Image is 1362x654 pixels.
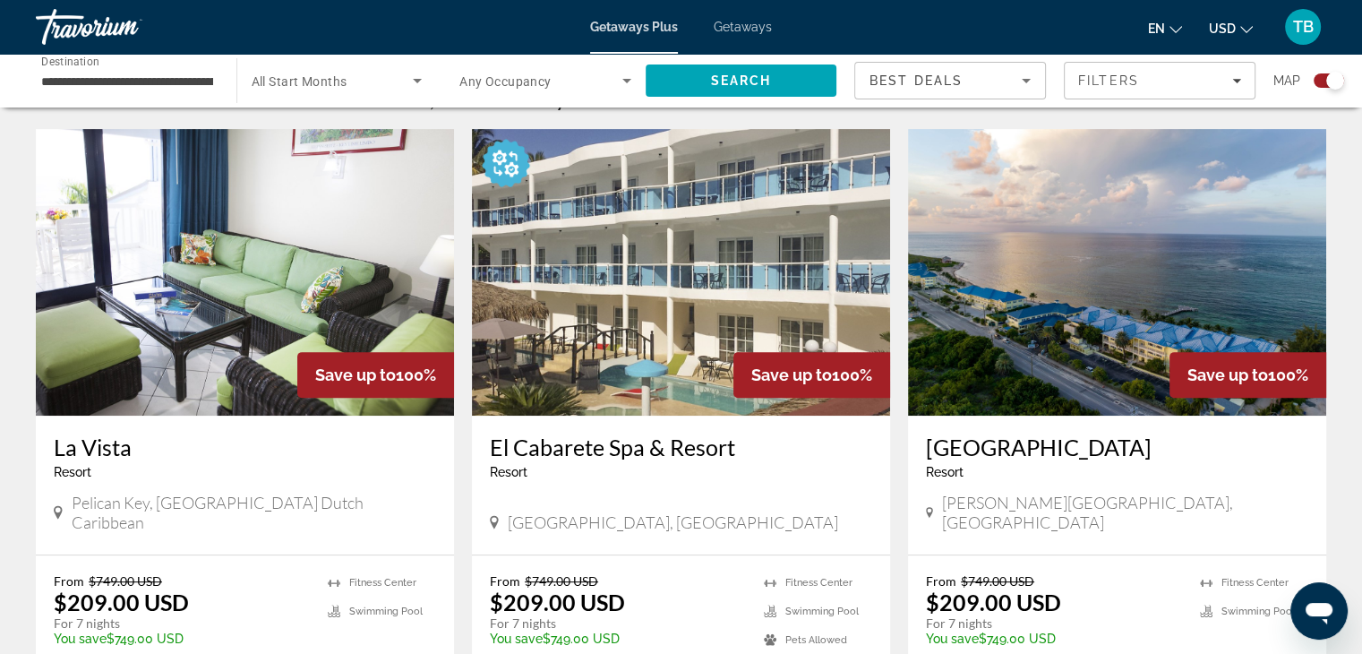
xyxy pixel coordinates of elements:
[710,73,771,88] span: Search
[590,20,678,34] a: Getaways Plus
[926,589,1061,615] p: $209.00 USD
[54,632,107,646] span: You save
[785,634,847,646] span: Pets Allowed
[1221,606,1295,617] span: Swimming Pool
[490,465,527,479] span: Resort
[472,129,890,416] img: El Cabarete Spa & Resort
[36,4,215,50] a: Travorium
[785,606,859,617] span: Swimming Pool
[1290,582,1348,640] iframe: Button to launch messaging window
[926,573,956,589] span: From
[490,573,520,589] span: From
[315,366,396,384] span: Save up to
[490,632,746,646] p: $749.00 USD
[54,589,189,615] p: $209.00 USD
[714,20,772,34] a: Getaways
[36,129,454,416] img: La Vista
[72,493,436,532] span: Pelican Key, [GEOGRAPHIC_DATA] Dutch Caribbean
[525,573,598,589] span: $749.00 USD
[297,352,454,398] div: 100%
[908,129,1326,416] img: Wyndham Reef Resort
[490,632,543,646] span: You save
[926,632,979,646] span: You save
[1280,8,1326,46] button: User Menu
[1078,73,1139,88] span: Filters
[459,74,552,89] span: Any Occupancy
[1221,577,1289,589] span: Fitness Center
[41,71,213,92] input: Select destination
[490,615,746,632] p: For 7 nights
[942,493,1308,532] span: [PERSON_NAME][GEOGRAPHIC_DATA], [GEOGRAPHIC_DATA]
[733,352,890,398] div: 100%
[1148,15,1182,41] button: Change language
[869,73,963,88] span: Best Deals
[1273,68,1300,93] span: Map
[926,632,1182,646] p: $749.00 USD
[1148,22,1165,36] span: en
[1169,352,1326,398] div: 100%
[926,615,1182,632] p: For 7 nights
[1209,15,1253,41] button: Change currency
[646,65,837,97] button: Search
[869,70,1031,91] mat-select: Sort by
[1209,22,1236,36] span: USD
[926,465,964,479] span: Resort
[349,606,423,617] span: Swimming Pool
[89,573,162,589] span: $749.00 USD
[785,577,852,589] span: Fitness Center
[54,573,84,589] span: From
[54,632,310,646] p: $749.00 USD
[349,577,416,589] span: Fitness Center
[490,589,625,615] p: $209.00 USD
[751,366,832,384] span: Save up to
[252,74,347,89] span: All Start Months
[54,465,91,479] span: Resort
[926,434,1308,460] a: [GEOGRAPHIC_DATA]
[41,55,99,67] span: Destination
[961,573,1034,589] span: $749.00 USD
[54,434,436,460] a: La Vista
[508,512,838,532] span: [GEOGRAPHIC_DATA], [GEOGRAPHIC_DATA]
[1293,18,1314,36] span: TB
[490,434,872,460] a: El Cabarete Spa & Resort
[54,615,310,632] p: For 7 nights
[1187,366,1268,384] span: Save up to
[1064,62,1255,99] button: Filters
